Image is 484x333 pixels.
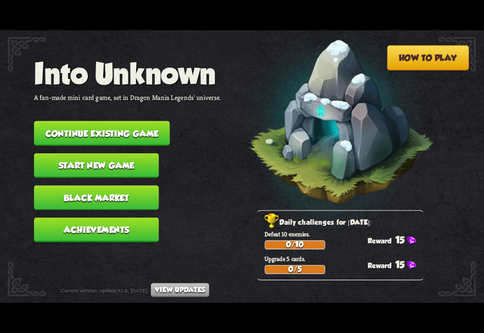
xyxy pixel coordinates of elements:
img: Golden_Trophy_Icon.png [264,213,279,229]
div: 15 [368,235,423,246]
div: 15 [368,259,423,270]
button: How to play [387,45,469,70]
button: Start new game [34,153,159,178]
h2: Daily challenges for [DATE]: [264,217,423,229]
button: Achievements [34,218,159,242]
div: Current version: update #1.6, [DATE] [60,283,209,297]
h1: Into Unknown [34,57,221,90]
div: 0/10 [266,241,324,249]
p: Defeat 10 enemies. [264,230,423,238]
p: A fan-made mini card game, set in Dragon Mania Legends' universe. [34,93,221,102]
p: Upgrade 5 cards. [264,255,423,263]
button: Continue existing game [34,121,170,146]
div: 0/5 [266,266,324,274]
button: Black Market [34,185,159,210]
img: floating-cave-rune-glow.png [223,15,435,235]
button: View updates [151,283,209,297]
